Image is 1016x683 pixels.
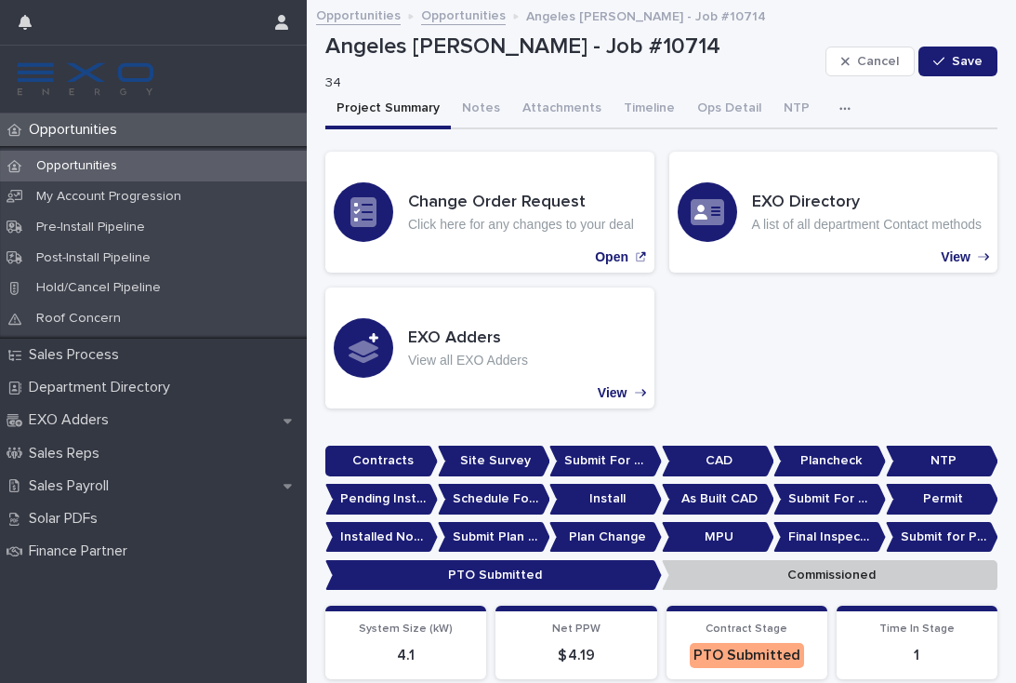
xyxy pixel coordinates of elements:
h3: EXO Adders [408,328,528,349]
p: Post-Install Pipeline [21,250,165,266]
a: View [325,288,654,408]
p: Open [595,249,628,265]
p: Sales Payroll [21,477,124,495]
p: Submit For Permit [773,484,886,515]
p: Install [549,484,662,515]
a: Opportunities [316,4,401,25]
span: Time In Stage [879,623,955,635]
p: Site Survey [438,446,550,476]
p: 1 [848,647,986,664]
span: Net PPW [552,623,600,635]
p: 4.1 [336,647,475,664]
span: Cancel [857,55,899,68]
p: NTP [886,446,998,476]
p: Permit [886,484,998,515]
h3: Change Order Request [408,193,634,213]
p: Schedule For Install [438,484,550,515]
p: EXO Adders [21,411,124,429]
p: Department Directory [21,379,185,396]
a: Opportunities [421,4,506,25]
p: Sales Process [21,346,134,364]
button: Cancel [825,47,915,76]
button: Save [918,47,997,76]
button: Project Summary [325,90,451,129]
p: $ 4.19 [507,647,645,664]
p: View all EXO Adders [408,353,528,368]
p: CAD [662,446,774,476]
div: PTO Submitted [690,643,804,668]
p: Angeles [PERSON_NAME] - Job #10714 [526,5,766,25]
span: System Size (kW) [359,623,453,635]
p: Installed No Permit [325,522,438,553]
p: Pending Install Task [325,484,438,515]
p: View [598,385,627,401]
p: Angeles [PERSON_NAME] - Job #10714 [325,33,818,60]
p: Finance Partner [21,542,142,560]
p: Click here for any changes to your deal [408,217,634,233]
p: Hold/Cancel Pipeline [21,280,176,296]
p: View [941,249,970,265]
p: Opportunities [21,121,132,139]
a: Open [325,152,654,273]
p: MPU [662,522,774,553]
p: Contracts [325,446,438,476]
p: Submit Plan Change [438,522,550,553]
h3: EXO Directory [752,193,982,213]
p: Submit For CAD [549,446,662,476]
p: As Built CAD [662,484,774,515]
a: View [669,152,998,273]
button: Attachments [511,90,613,129]
p: Solar PDFs [21,510,112,528]
p: 34 [325,75,811,91]
p: Opportunities [21,158,132,174]
p: Submit for PTO [886,522,998,553]
p: Final Inspection [773,522,886,553]
p: Roof Concern [21,311,136,327]
p: My Account Progression [21,189,196,205]
p: Sales Reps [21,445,114,462]
p: Plan Change [549,522,662,553]
button: Ops Detail [686,90,772,129]
p: Pre-Install Pipeline [21,220,160,235]
p: Plancheck [773,446,886,476]
button: Timeline [613,90,686,129]
img: FKS5r6ZBThi8E5hshIGi [15,60,156,98]
button: Notes [451,90,511,129]
span: Save [952,55,983,68]
span: Contract Stage [706,623,787,635]
p: A list of all department Contact methods [752,217,982,233]
p: Commissioned [662,560,998,591]
p: PTO Submitted [325,560,662,591]
button: NTP [772,90,821,129]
